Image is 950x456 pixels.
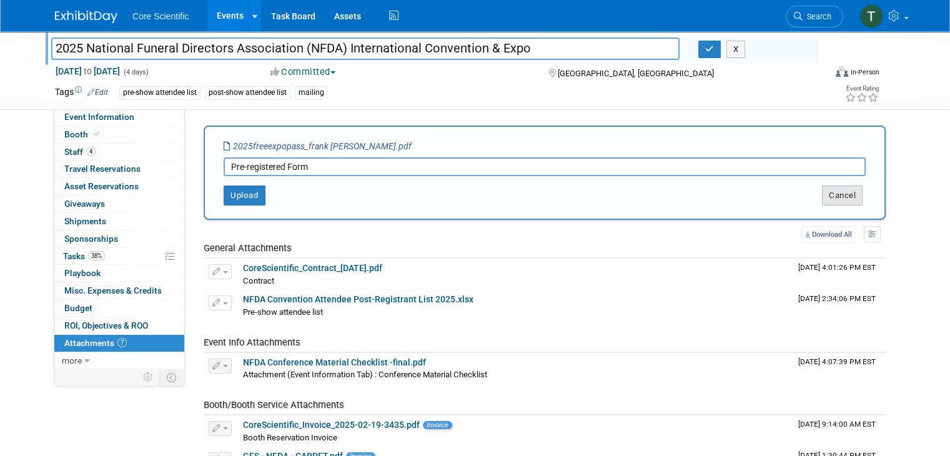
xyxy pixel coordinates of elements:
[62,355,82,365] span: more
[798,357,876,366] span: Upload Timestamp
[726,41,746,58] button: X
[137,369,159,385] td: Personalize Event Tab Strip
[822,186,863,206] button: Cancel
[793,353,886,384] td: Upload Timestamp
[88,251,105,260] span: 38%
[204,399,344,410] span: Booth/Booth Service Attachments
[54,352,184,369] a: more
[64,199,105,209] span: Giveaways
[54,109,184,126] a: Event Information
[159,369,185,385] td: Toggle Event Tabs
[836,67,848,77] img: Format-Inperson.png
[64,338,127,348] span: Attachments
[122,68,149,76] span: (4 days)
[54,126,184,143] a: Booth
[266,66,340,79] button: Committed
[54,248,184,265] a: Tasks38%
[82,66,94,76] span: to
[205,86,290,99] div: post-show attendee list
[786,6,843,27] a: Search
[801,226,856,243] a: Download All
[798,420,876,429] span: Upload Timestamp
[243,433,337,442] span: Booth Reservation Invoice
[64,147,96,157] span: Staff
[224,141,412,151] i: 2025freeexpopass_frank [PERSON_NAME].pdf
[55,86,108,100] td: Tags
[64,216,106,226] span: Shipments
[793,290,886,321] td: Upload Timestamp
[224,157,866,176] input: Enter description
[204,337,300,348] span: Event Info Attachments
[204,242,292,254] span: General Attachments
[845,86,879,92] div: Event Rating
[54,265,184,282] a: Playbook
[793,415,886,447] td: Upload Timestamp
[64,285,162,295] span: Misc. Expenses & Credits
[64,129,102,139] span: Booth
[243,263,382,273] a: CoreScientific_Contract_[DATE].pdf
[94,131,100,137] i: Booth reservation complete
[54,196,184,212] a: Giveaways
[54,335,184,352] a: Attachments7
[54,300,184,317] a: Budget
[64,164,141,174] span: Travel Reservations
[54,144,184,161] a: Staff4
[54,317,184,334] a: ROI, Objectives & ROO
[798,263,876,272] span: Upload Timestamp
[224,186,265,206] button: Upload
[54,161,184,177] a: Travel Reservations
[64,303,92,313] span: Budget
[793,259,886,290] td: Upload Timestamp
[243,370,487,379] span: Attachment (Event Information Tab) : Conference Material Checklist
[119,86,200,99] div: pre-show attendee list
[86,147,96,156] span: 4
[243,307,323,317] span: Pre-show attendee list
[64,112,134,122] span: Event Information
[558,69,714,78] span: [GEOGRAPHIC_DATA], [GEOGRAPHIC_DATA]
[798,294,876,303] span: Upload Timestamp
[64,181,139,191] span: Asset Reservations
[243,357,426,367] a: NFDA Conference Material Checklist -final.pdf
[54,230,184,247] a: Sponsorships
[64,234,118,244] span: Sponsorships
[64,268,101,278] span: Playbook
[132,11,189,21] span: Core Scientific
[243,420,420,430] a: CoreScientific_Invoice_2025-02-19-3435.pdf
[859,4,883,28] img: Thila Pathma
[87,88,108,97] a: Edit
[54,282,184,299] a: Misc. Expenses & Credits
[758,65,879,84] div: Event Format
[243,294,473,304] a: NFDA Convention Attendee Post-Registrant List 2025.xlsx
[117,338,127,347] span: 7
[423,421,452,429] span: Invoice
[803,12,831,21] span: Search
[55,11,117,23] img: ExhibitDay
[55,66,121,77] span: [DATE] [DATE]
[243,276,274,285] span: Contract
[64,320,148,330] span: ROI, Objectives & ROO
[63,251,105,261] span: Tasks
[850,67,879,77] div: In-Person
[295,86,328,99] div: mailing
[54,213,184,230] a: Shipments
[54,178,184,195] a: Asset Reservations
